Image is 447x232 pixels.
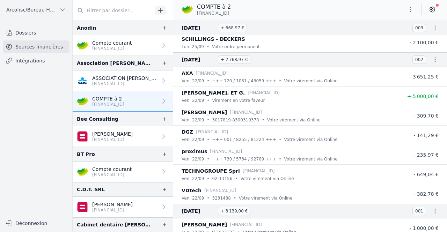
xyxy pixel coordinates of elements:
div: • [207,43,209,50]
p: COMPTE à 2 [197,3,231,11]
a: [PERSON_NAME] [FINANCIAL_ID] [73,126,173,147]
img: crelan.png [77,96,88,107]
p: SCHILLINGS - DECKERS [182,35,245,43]
p: [FINANCIAL_ID] [243,167,275,174]
div: Cabinet dentaire [PERSON_NAME] [77,220,151,229]
p: Compte courant [92,166,132,173]
span: + 3 139,00 € [218,207,250,215]
a: Compte courant [FINANCIAL_ID] [73,162,173,182]
p: Votre virement via Online [284,77,338,84]
span: - 1 000,00 € [409,225,439,231]
span: 001 [412,207,426,215]
span: - 2 100,00 € [409,40,439,45]
div: • [235,175,237,182]
p: ven. 22/09 [182,195,204,202]
div: C.D.T. SRL [77,185,105,194]
p: ven. 22/09 [182,156,204,163]
div: • [262,117,264,124]
p: [FINANCIAL_ID] [248,89,280,96]
img: crelan.png [182,4,193,15]
span: - 235,97 € [413,152,439,158]
p: Votre virement via Online [239,195,292,202]
div: • [279,77,281,84]
p: ven. 22/09 [182,136,204,143]
p: [PERSON_NAME] [182,108,227,117]
div: • [207,156,209,163]
p: +++ 001 / 8255 / 81224 +++ [212,136,276,143]
p: Votre virement via Online [284,136,338,143]
img: crelan.png [77,40,88,51]
img: belfius-1.png [77,131,88,142]
p: 3231488 [212,195,231,202]
span: Arcofisc/Bureau Haot [6,6,56,13]
a: Dossiers [3,27,69,39]
span: [DATE] [182,207,215,215]
div: • [207,136,209,143]
p: Votre ordre permanent - [212,43,263,50]
p: proximus [182,147,207,156]
p: [PERSON_NAME] [92,201,133,208]
a: Sources financières [3,40,69,53]
span: - 382,78 € [413,191,439,197]
p: [FINANCIAL_ID] [92,46,132,51]
span: [DATE] [182,55,215,64]
p: ven. 22/09 [182,175,204,182]
span: + 2 768,97 € [218,55,250,64]
p: Votre virement via Online [267,117,321,124]
button: Arcofisc/Bureau Haot [3,4,69,15]
div: Association [PERSON_NAME] et [PERSON_NAME] [77,59,151,67]
p: ASSOCIATION [PERSON_NAME] [92,75,157,82]
p: +++ 720 / 1051 / 43059 +++ [212,77,276,84]
p: [FINANCIAL_ID] [92,137,133,142]
p: [FINANCIAL_ID] [204,187,236,194]
p: [FINANCIAL_ID] [230,221,262,228]
p: [PERSON_NAME] [92,130,133,137]
span: + 5 000,00 € [407,93,439,99]
a: Compte courant [FINANCIAL_ID] [73,35,173,56]
span: + 668,97 € [218,24,247,32]
div: Anodin [77,24,96,32]
p: ven. 22/09 [182,117,204,124]
p: Votre virement via Online [284,156,338,163]
p: Compte courant [92,39,132,46]
span: [DATE] [182,24,215,32]
span: - 3 651,25 € [409,74,439,80]
span: - 309,70 € [413,113,439,119]
p: [FINANCIAL_ID] [92,207,133,213]
div: BT Pro [77,150,95,158]
a: COMPTE à 2 [FINANCIAL_ID] [73,91,173,112]
img: CBC_CREGBEBB.png [77,75,88,86]
div: • [279,136,281,143]
div: • [207,117,209,124]
p: [FINANCIAL_ID] [92,102,124,107]
span: - 649,04 € [413,172,439,177]
p: [FINANCIAL_ID] [92,81,157,87]
div: • [207,175,209,182]
p: DGZ [182,128,193,136]
p: ven. 22/09 [182,97,204,104]
img: crelan.png [77,166,88,177]
p: VDtech [182,186,201,195]
div: • [207,97,209,104]
p: +++ 730 / 5734 / 92789 +++ [212,156,276,163]
a: [PERSON_NAME] [FINANCIAL_ID] [73,197,173,217]
img: belfius-1.png [77,201,88,212]
p: [FINANCIAL_ID] [196,70,228,77]
div: • [207,77,209,84]
span: - 141,29 € [413,133,439,138]
p: TECHNOGROUPE Sprl [182,167,240,175]
p: AXA [182,69,193,77]
span: [FINANCIAL_ID] [197,10,229,16]
p: [PERSON_NAME] [182,220,227,229]
a: ASSOCIATION [PERSON_NAME] [FINANCIAL_ID] [73,70,173,91]
div: Bee Consulting [77,115,118,123]
button: Déconnexion [3,218,69,229]
p: [FINANCIAL_ID] [210,148,242,155]
div: • [279,156,281,163]
p: [FINANCIAL_ID] [230,109,262,116]
span: 003 [412,24,426,32]
div: • [234,195,236,202]
a: Intégrations [3,54,69,67]
p: Virement en votre faveur [212,97,265,104]
p: ven. 22/09 [182,77,204,84]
